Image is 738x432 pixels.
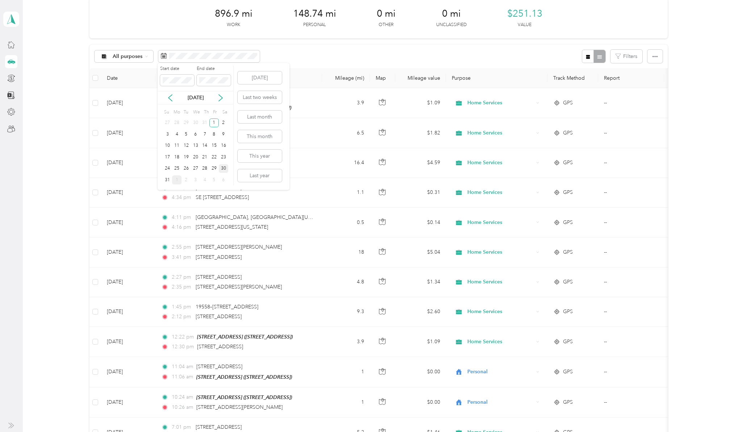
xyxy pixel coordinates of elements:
div: 17 [163,153,172,162]
div: 1 [172,175,182,184]
div: 11 [172,141,182,150]
span: 2:12 pm [172,313,192,321]
div: 29 [209,164,219,173]
span: GPS [563,338,573,346]
td: 4.8 [322,267,370,297]
div: 4 [172,130,182,139]
span: 2:35 pm [172,283,192,291]
td: [DATE] [101,148,155,178]
div: Su [163,107,170,117]
td: 3.9 [322,88,370,118]
div: 2 [219,119,228,128]
div: 15 [209,141,219,150]
span: Home Services [467,278,534,286]
span: [STREET_ADDRESS] [197,344,243,350]
td: 1.1 [322,178,370,208]
span: [STREET_ADDRESS] [196,184,242,191]
div: 2 [182,175,191,184]
span: Personal [467,398,534,406]
p: Unclassified [436,22,467,28]
span: 3:41 pm [172,253,192,261]
div: 3 [163,130,172,139]
td: -- [598,357,664,387]
th: Date [101,68,155,88]
span: $251.13 [507,8,542,20]
span: [GEOGRAPHIC_DATA], [GEOGRAPHIC_DATA][US_STATE], [GEOGRAPHIC_DATA] [196,214,384,220]
td: -- [598,297,664,327]
div: 4 [200,175,209,184]
div: 20 [191,153,200,162]
span: GPS [563,248,573,256]
button: [DATE] [238,71,282,84]
div: 31 [163,175,172,184]
td: -- [598,148,664,178]
div: 5 [182,130,191,139]
td: -- [598,237,664,267]
th: Mileage (mi) [322,68,370,88]
div: 26 [182,164,191,173]
span: [STREET_ADDRESS] [196,364,242,370]
td: [DATE] [101,237,155,267]
td: -- [598,118,664,148]
span: 0 mi [442,8,461,20]
div: 6 [219,175,228,184]
span: [STREET_ADDRESS][PERSON_NAME] [196,404,283,410]
td: -- [598,178,664,208]
div: 19 [182,153,191,162]
span: Home Services [467,219,534,227]
span: [STREET_ADDRESS] [196,424,242,430]
td: 18 [322,237,370,267]
span: GPS [563,159,573,167]
div: 23 [219,153,228,162]
span: 2:27 pm [172,273,192,281]
td: 1 [322,357,370,387]
td: 0.5 [322,208,370,237]
div: Sa [221,107,228,117]
p: Value [518,22,531,28]
span: GPS [563,99,573,107]
th: Locations [155,68,322,88]
div: Th [203,107,209,117]
p: [DATE] [180,94,211,101]
span: [STREET_ADDRESS] [196,313,242,320]
button: Last two weeks [238,91,282,104]
div: 28 [200,164,209,173]
span: [STREET_ADDRESS] ([STREET_ADDRESS]) [196,394,292,400]
div: 28 [172,119,182,128]
span: [STREET_ADDRESS][PERSON_NAME] [196,244,282,250]
div: 22 [209,153,219,162]
div: 14 [200,141,209,150]
span: All purposes [113,54,143,59]
td: $4.59 [395,148,446,178]
td: [DATE] [101,208,155,237]
span: 10:24 am [172,393,193,401]
td: $1.09 [395,327,446,357]
th: Report [598,68,664,88]
div: Fr [212,107,219,117]
p: Other [379,22,393,28]
span: Personal [467,368,534,376]
td: [DATE] [101,88,155,118]
span: 4:16 pm [172,223,192,231]
div: 1 [209,119,219,128]
td: $1.09 [395,88,446,118]
div: 13 [191,141,200,150]
button: Last year [238,169,282,182]
td: $0.31 [395,178,446,208]
div: 16 [219,141,228,150]
div: 7 [200,130,209,139]
div: 30 [219,164,228,173]
button: This year [238,150,282,162]
th: Mileage value [395,68,446,88]
button: Filters [610,50,642,63]
div: We [192,107,200,117]
span: 19558–[STREET_ADDRESS] [196,304,258,310]
td: $0.14 [395,208,446,237]
th: Track Method [547,68,598,88]
td: $2.60 [395,297,446,327]
td: -- [598,208,664,237]
td: $0.00 [395,357,446,387]
div: Mo [172,107,180,117]
div: 30 [191,119,200,128]
td: -- [598,387,664,418]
